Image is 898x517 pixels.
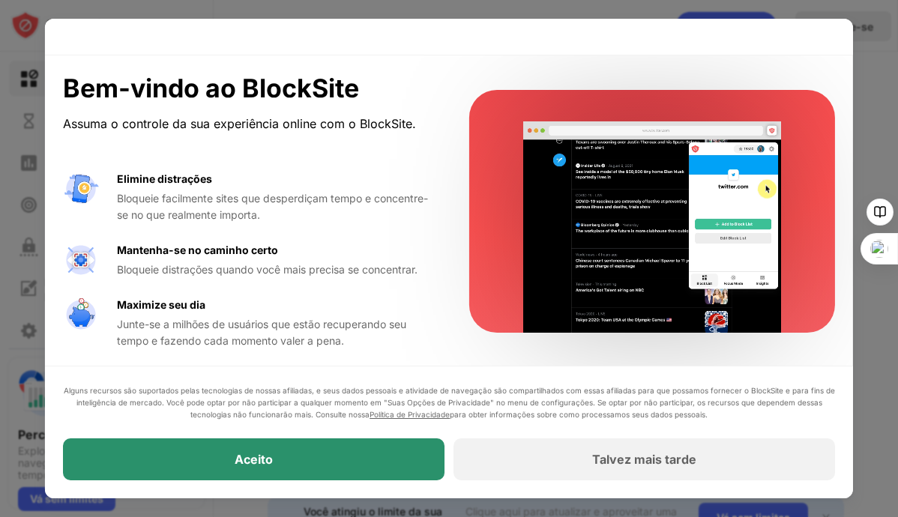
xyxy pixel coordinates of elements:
[450,410,708,419] font: para obter informações sobre como processamos seus dados pessoais.
[63,242,99,278] img: value-focus.svg
[63,73,359,103] font: Bem-vindo ao BlockSite
[117,172,212,185] font: Elimine distrações
[63,171,99,207] img: value-avoid-distractions.svg
[117,298,205,311] font: Maximize seu dia
[117,192,428,221] font: Bloqueie facilmente sites que desperdiçam tempo e concentre-se no que realmente importa.
[117,263,418,276] font: Bloqueie distrações quando você mais precisa se concentrar.
[592,452,696,467] font: Talvez mais tarde
[370,410,450,419] a: Política de Privacidade
[117,244,278,256] font: Mantenha-se no caminho certo
[63,297,99,333] img: value-safe-time.svg
[235,452,273,467] font: Aceito
[64,386,835,419] font: Alguns recursos são suportados pelas tecnologias de nossas afiliadas, e seus dados pessoais e ati...
[117,318,406,347] font: Junte-se a milhões de usuários que estão recuperando seu tempo e fazendo cada momento valer a pena.
[63,116,416,131] font: Assuma o controle da sua experiência online com o BlockSite.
